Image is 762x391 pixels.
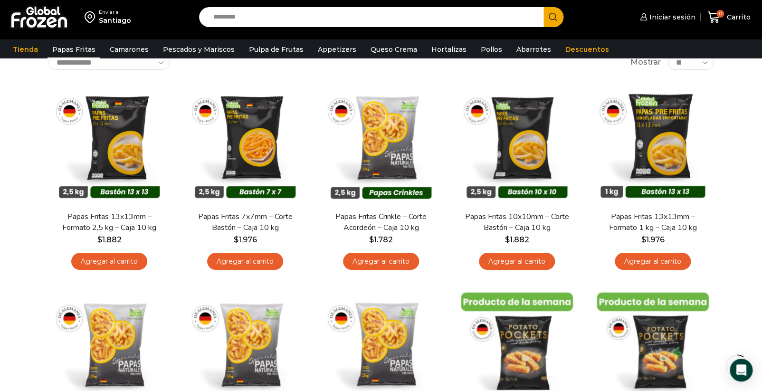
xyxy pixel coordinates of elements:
[369,235,393,244] bdi: 1.782
[244,40,308,58] a: Pulpa de Frutas
[343,253,419,270] a: Agregar al carrito: “Papas Fritas Crinkle - Corte Acordeón - Caja 10 kg”
[543,7,563,27] button: Search button
[99,16,131,25] div: Santiago
[705,6,752,29] a: 0 Carrito
[71,253,147,270] a: Agregar al carrito: “Papas Fritas 13x13mm - Formato 2,5 kg - Caja 10 kg”
[427,40,471,58] a: Hortalizas
[512,40,556,58] a: Abarrotes
[476,40,507,58] a: Pollos
[234,235,238,244] span: $
[598,211,707,233] a: Papas Fritas 13x13mm – Formato 1 kg – Caja 10 kg
[158,40,239,58] a: Pescados y Mariscos
[48,56,170,70] select: Pedido de la tienda
[479,253,555,270] a: Agregar al carrito: “Papas Fritas 10x10mm - Corte Bastón - Caja 10 kg”
[326,211,436,233] a: Papas Fritas Crinkle – Corte Acordeón – Caja 10 kg
[207,253,283,270] a: Agregar al carrito: “Papas Fritas 7x7mm - Corte Bastón - Caja 10 kg”
[647,12,695,22] span: Iniciar sesión
[234,235,257,244] bdi: 1.976
[8,40,43,58] a: Tienda
[716,10,724,18] span: 0
[615,253,691,270] a: Agregar al carrito: “Papas Fritas 13x13mm - Formato 1 kg - Caja 10 kg”
[724,12,750,22] span: Carrito
[641,235,665,244] bdi: 1.976
[462,211,571,233] a: Papas Fritas 10x10mm – Corte Bastón – Caja 10 kg
[105,40,153,58] a: Camarones
[561,40,614,58] a: Descuentos
[505,235,510,244] span: $
[55,211,164,233] a: Papas Fritas 13x13mm – Formato 2,5 kg – Caja 10 kg
[97,235,102,244] span: $
[99,9,131,16] div: Enviar a
[97,235,122,244] bdi: 1.882
[48,40,100,58] a: Papas Fritas
[730,359,752,381] div: Open Intercom Messenger
[641,235,646,244] span: $
[369,235,374,244] span: $
[638,8,695,27] a: Iniciar sesión
[190,211,300,233] a: Papas Fritas 7x7mm – Corte Bastón – Caja 10 kg
[85,9,99,25] img: address-field-icon.svg
[366,40,422,58] a: Queso Crema
[505,235,529,244] bdi: 1.882
[313,40,361,58] a: Appetizers
[630,57,661,68] span: Mostrar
